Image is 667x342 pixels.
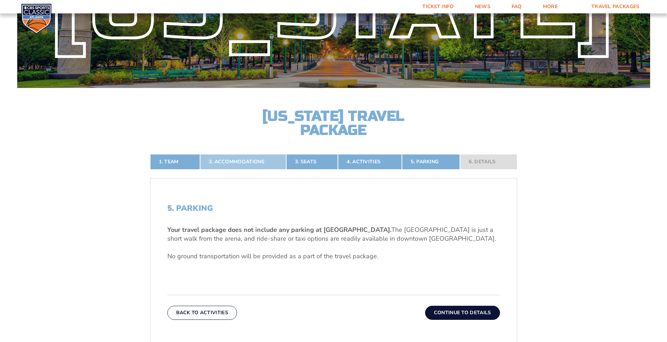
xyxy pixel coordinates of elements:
[286,154,338,170] a: 3. Seats
[256,109,411,137] h2: [US_STATE] Travel Package
[167,226,500,243] p: The [GEOGRAPHIC_DATA] is just a short walk from the arena, and ride-share or taxi options are rea...
[425,306,500,320] button: Continue To Details
[167,306,237,320] button: Back To Activities
[167,204,500,213] h2: 5. Parking
[21,4,52,34] img: CBS Sports Classic
[167,252,500,261] p: No ground transportation will be provided as a part of the travel package.
[338,154,402,170] a: 4. Activities
[200,154,286,170] a: 2. Accommodations
[150,154,200,170] a: 1. Team
[167,226,391,234] b: Your travel package does not include any parking at [GEOGRAPHIC_DATA].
